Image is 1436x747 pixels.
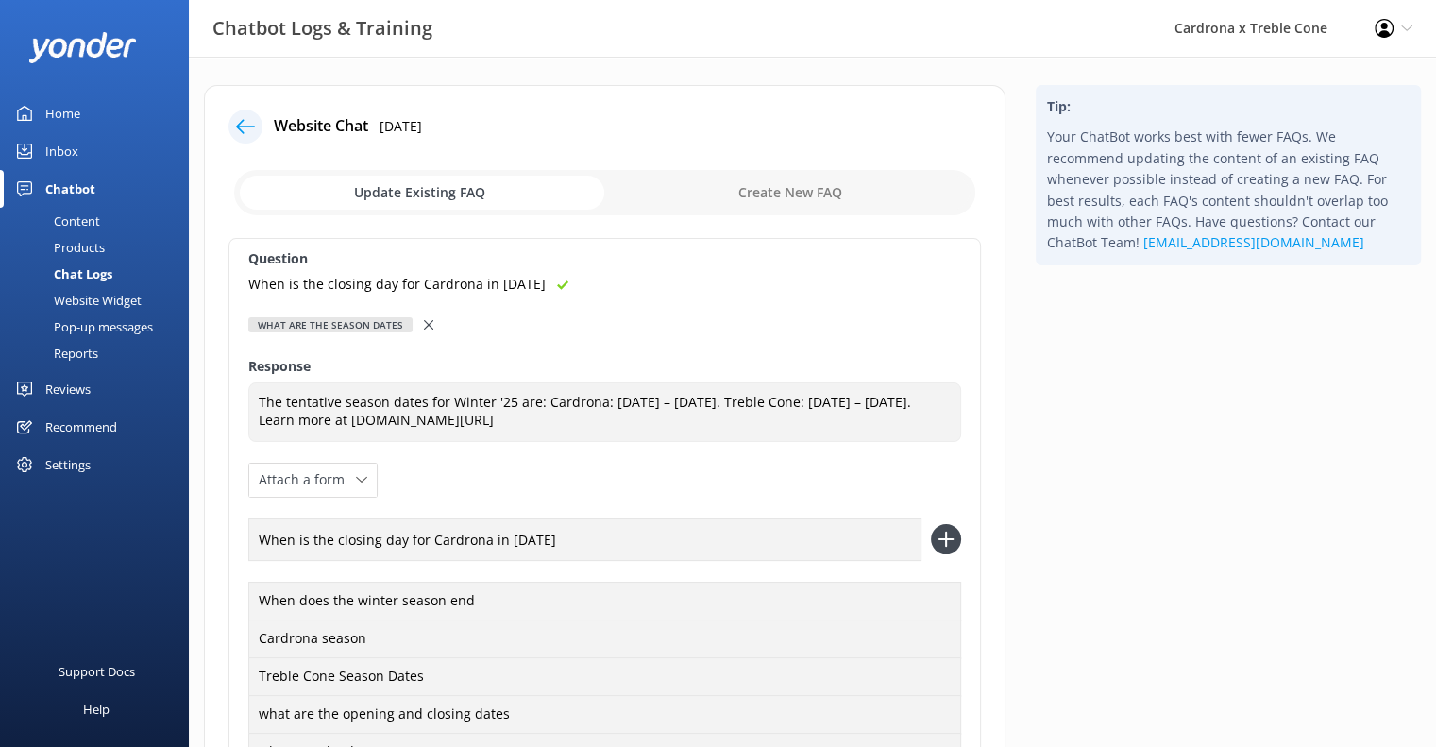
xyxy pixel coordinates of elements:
[248,382,961,442] textarea: The tentative season dates for Winter '25 are:‍ Cardrona: [DATE] – [DATE]. Treble Cone: [DATE] – ...
[28,32,137,63] img: yonder-white-logo.png
[11,208,100,234] div: Content
[45,132,78,170] div: Inbox
[45,408,117,446] div: Recommend
[1143,233,1364,251] a: [EMAIL_ADDRESS][DOMAIN_NAME]
[248,356,961,377] label: Response
[45,170,95,208] div: Chatbot
[11,234,189,261] a: Products
[1047,127,1410,253] p: Your ChatBot works best with fewer FAQs. We recommend updating the content of an existing FAQ whe...
[45,446,91,484] div: Settings
[11,261,189,287] a: Chat Logs
[380,116,422,137] p: [DATE]
[248,248,961,269] label: Question
[11,314,189,340] a: Pop-up messages
[248,620,961,659] div: Cardrona season
[45,370,91,408] div: Reviews
[248,582,961,621] div: When does the winter season end
[11,208,189,234] a: Content
[11,234,105,261] div: Products
[11,261,112,287] div: Chat Logs
[248,274,546,295] p: When is the closing day for Cardrona in [DATE]
[59,653,135,690] div: Support Docs
[259,469,356,490] span: Attach a form
[45,94,80,132] div: Home
[11,340,98,366] div: Reports
[248,317,413,332] div: What are the season dates
[11,287,189,314] a: Website Widget
[11,287,142,314] div: Website Widget
[83,690,110,728] div: Help
[11,340,189,366] a: Reports
[11,314,153,340] div: Pop-up messages
[248,695,961,735] div: what are the opening and closing dates
[248,518,921,561] input: Add an example question
[212,13,432,43] h3: Chatbot Logs & Training
[274,114,368,139] h4: Website Chat
[1047,96,1410,117] h4: Tip:
[248,657,961,697] div: Treble Cone Season Dates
